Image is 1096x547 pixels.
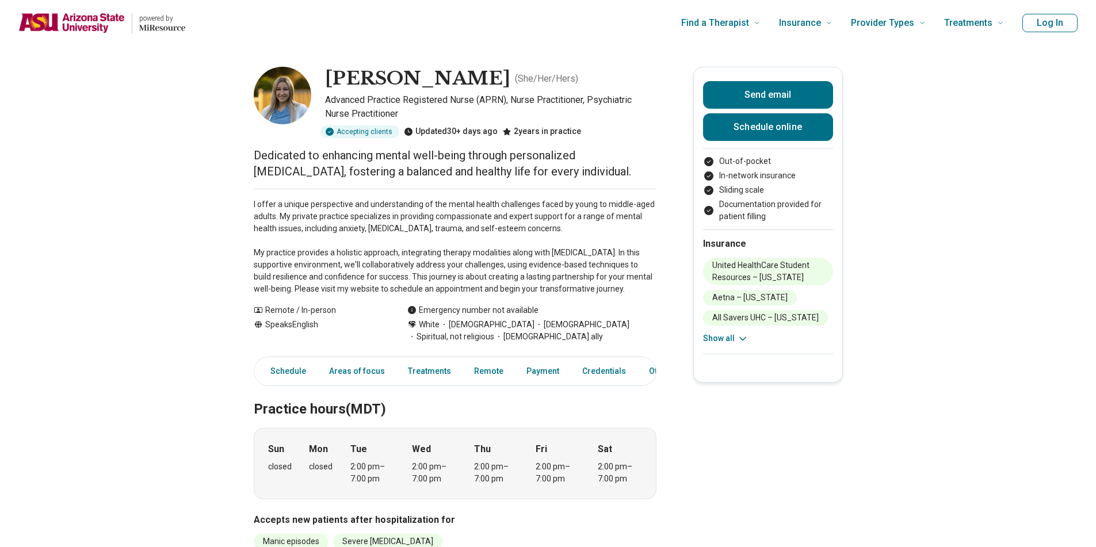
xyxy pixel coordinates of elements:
div: Emergency number not available [407,304,539,316]
div: Remote / In-person [254,304,384,316]
div: 2 years in practice [502,125,581,138]
strong: Thu [474,442,491,456]
a: Payment [520,359,566,383]
strong: Sun [268,442,284,456]
strong: Wed [412,442,431,456]
h1: [PERSON_NAME] [325,67,510,91]
div: 2:00 pm – 7:00 pm [350,461,395,485]
li: All Savers UHC – [US_STATE] [703,310,828,326]
span: [DEMOGRAPHIC_DATA] [534,319,629,331]
span: Insurance [779,15,821,31]
div: 2:00 pm – 7:00 pm [536,461,580,485]
div: closed [309,461,333,473]
div: 2:00 pm – 7:00 pm [598,461,642,485]
strong: Mon [309,442,328,456]
div: 2:00 pm – 7:00 pm [474,461,518,485]
a: Home page [18,5,185,41]
li: Out-of-pocket [703,155,833,167]
h3: Accepts new patients after hospitalization for [254,513,656,527]
span: White [419,319,440,331]
p: ( She/Her/Hers ) [515,72,578,86]
div: closed [268,461,292,473]
strong: Fri [536,442,547,456]
li: In-network insurance [703,170,833,182]
button: Show all [703,332,749,345]
a: Other [642,359,683,383]
span: Spiritual, not religious [407,331,494,343]
h2: Practice hours (MDT) [254,372,656,419]
a: Areas of focus [322,359,392,383]
div: When does the program meet? [254,428,656,499]
span: Provider Types [851,15,914,31]
span: [DEMOGRAPHIC_DATA] [440,319,534,331]
a: Treatments [401,359,458,383]
p: powered by [139,14,185,23]
p: Advanced Practice Registered Nurse (APRN), Nurse Practitioner, Psychiatric Nurse Practitioner [325,93,656,121]
ul: Payment options [703,155,833,223]
a: Schedule [257,359,313,383]
div: 2:00 pm – 7:00 pm [412,461,456,485]
strong: Sat [598,442,612,456]
div: Accepting clients [320,125,399,138]
div: Updated 30+ days ago [404,125,498,138]
h2: Insurance [703,237,833,251]
a: Schedule online [703,113,833,141]
p: Dedicated to enhancing mental well-being through personalized [MEDICAL_DATA], fostering a balance... [254,147,656,179]
li: Sliding scale [703,184,833,196]
a: Remote [467,359,510,383]
li: United HealthCare Student Resources – [US_STATE] [703,258,833,285]
img: Andrea Cook, Advanced Practice Registered Nurse (APRN) [254,67,311,124]
span: Find a Therapist [681,15,749,31]
li: Aetna – [US_STATE] [703,290,797,305]
strong: Tue [350,442,367,456]
a: Credentials [575,359,633,383]
span: Treatments [944,15,992,31]
li: Documentation provided for patient filling [703,198,833,223]
button: Log In [1022,14,1078,32]
p: I offer a unique perspective and understanding of the mental health challenges faced by young to ... [254,198,656,295]
div: Speaks English [254,319,384,343]
span: [DEMOGRAPHIC_DATA] ally [494,331,603,343]
button: Send email [703,81,833,109]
